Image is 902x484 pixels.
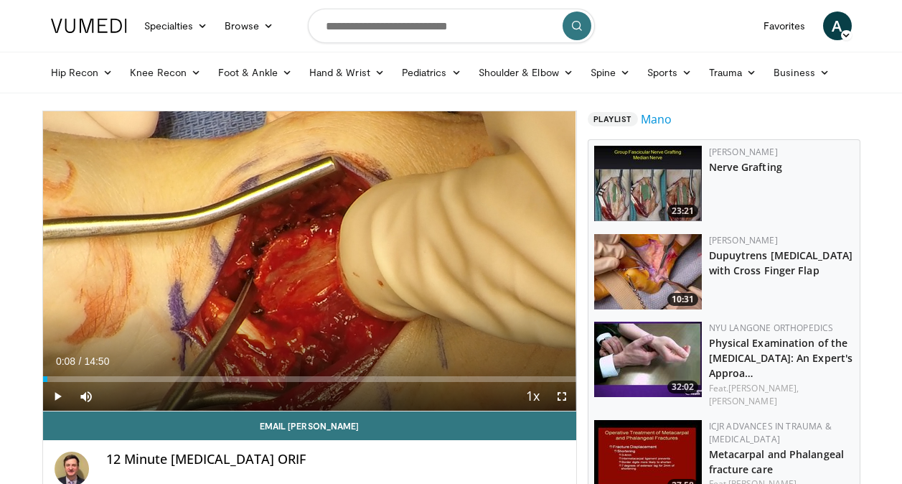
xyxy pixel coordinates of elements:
video-js: Video Player [43,111,576,411]
a: Trauma [700,58,766,87]
button: Playback Rate [519,382,548,411]
a: ICJR Advances in Trauma & [MEDICAL_DATA] [709,420,832,445]
a: 32:02 [594,322,702,397]
img: 243130_0003_1.png.150x105_q85_crop-smart_upscale.jpg [594,146,702,221]
a: [PERSON_NAME] [709,234,778,246]
a: A [823,11,852,40]
button: Mute [72,382,100,411]
img: VuMedi Logo [51,19,127,33]
div: Progress Bar [43,376,576,382]
a: [PERSON_NAME], [728,382,799,394]
span: Playlist [588,112,638,126]
span: 32:02 [667,381,698,394]
img: 7584cf8d-1333-4b4f-beda-dc05bb90471e.150x105_q85_crop-smart_upscale.jpg [594,234,702,310]
a: Browse [216,11,282,40]
a: Email [PERSON_NAME] [43,411,576,440]
span: 10:31 [667,293,698,306]
a: Nerve Grafting [709,160,782,174]
span: 23:21 [667,205,698,218]
a: Spine [582,58,639,87]
a: Shoulder & Elbow [470,58,582,87]
img: b782368f-3a2e-4e5b-8af7-76d491ef0a25.150x105_q85_crop-smart_upscale.jpg [594,322,702,397]
a: Foot & Ankle [210,58,301,87]
button: Fullscreen [548,382,576,411]
span: 14:50 [84,355,109,367]
a: Specialties [136,11,217,40]
a: Metacarpal and Phalangeal fracture care [709,447,845,476]
a: [PERSON_NAME] [709,395,777,407]
button: Play [43,382,72,411]
a: Business [765,58,838,87]
span: 0:08 [56,355,75,367]
input: Search topics, interventions [308,9,595,43]
a: Knee Recon [121,58,210,87]
a: Hand & Wrist [301,58,393,87]
a: NYU Langone Orthopedics [709,322,834,334]
a: Hip Recon [42,58,122,87]
h4: 12 Minute [MEDICAL_DATA] ORIF [106,452,565,467]
a: Physical Examination of the [MEDICAL_DATA]: An Expert's Approa… [709,336,853,380]
a: 10:31 [594,234,702,310]
div: Feat. [709,382,854,408]
a: [PERSON_NAME] [709,146,778,158]
a: Mano [641,111,672,128]
a: Favorites [755,11,814,40]
a: Dupuytrens [MEDICAL_DATA] with Cross Finger Flap [709,248,853,277]
a: 23:21 [594,146,702,221]
a: Sports [639,58,700,87]
span: / [79,355,82,367]
a: Pediatrics [393,58,470,87]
